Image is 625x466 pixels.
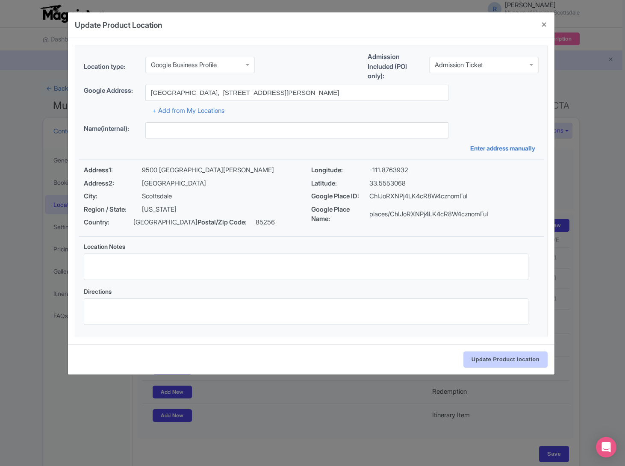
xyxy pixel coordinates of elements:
[84,205,142,215] span: Region / State:
[84,243,125,250] span: Location Notes
[534,12,554,37] button: Close
[84,288,112,295] span: Directions
[84,165,142,175] span: Address1:
[133,218,198,227] p: [GEOGRAPHIC_DATA]
[145,85,448,101] input: Search address
[84,179,142,189] span: Address2:
[84,62,139,72] label: Location type:
[256,218,275,227] p: 85256
[151,61,217,69] div: Google Business Profile
[198,218,256,227] span: Postal/Zip Code:
[369,209,488,219] p: places/ChIJoRXNPj4LK4cR8W4cznomFuI
[369,179,406,189] p: 33.5553068
[463,351,548,368] input: Update Product location
[75,19,162,31] h4: Update Product Location
[84,192,142,201] span: City:
[84,218,133,227] span: Country:
[84,124,139,134] label: Name(internal):
[142,205,177,215] p: [US_STATE]
[596,437,616,457] div: Open Intercom Messenger
[311,192,369,201] span: Google Place ID:
[311,165,369,175] span: Longitude:
[369,165,408,175] p: -111.8763932
[311,205,369,224] span: Google Place Name:
[470,144,539,153] a: Enter address manually
[142,179,206,189] p: [GEOGRAPHIC_DATA]
[142,165,274,175] p: 9500 [GEOGRAPHIC_DATA][PERSON_NAME]
[435,61,483,69] div: Admission Ticket
[369,192,468,201] p: ChIJoRXNPj4LK4cR8W4cznomFuI
[311,179,369,189] span: Latitude:
[84,86,139,96] label: Google Address:
[142,192,172,201] p: Scottsdale
[368,52,422,81] label: Admission Included (POI only):
[152,106,224,115] a: + Add from My Locations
